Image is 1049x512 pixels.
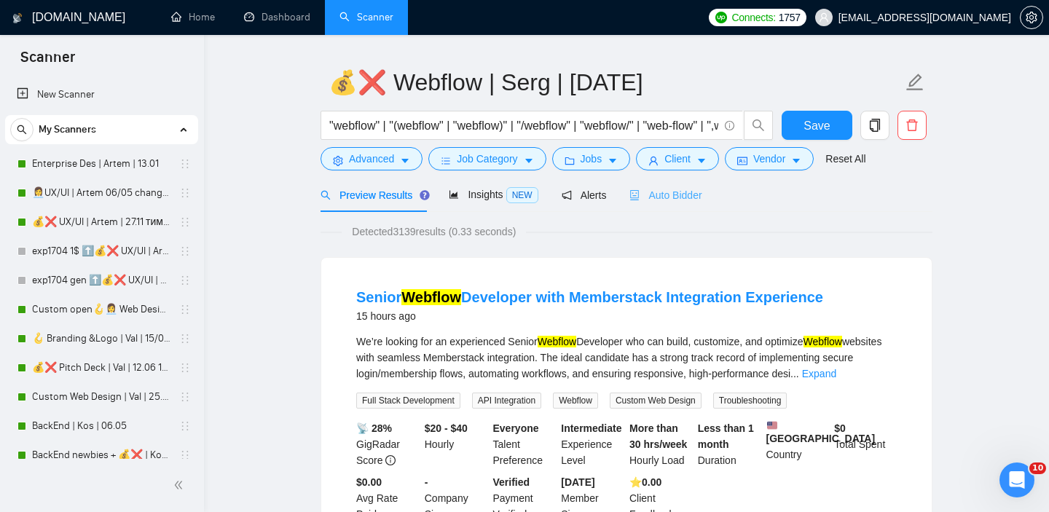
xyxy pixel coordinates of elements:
[333,155,343,166] span: setting
[321,147,423,170] button: settingAdvancedcaret-down
[339,11,393,23] a: searchScanner
[353,420,422,468] div: GigRadar Score
[629,189,702,201] span: Auto Bidder
[32,411,170,441] a: BackEnd | Kos | 06.05
[32,441,170,470] a: BackEnd newbies + 💰❌ | Kos | 06.05
[790,368,799,379] span: ...
[629,422,687,450] b: More than 30 hrs/week
[329,117,718,135] input: Search Freelance Jobs...
[356,476,382,488] b: $0.00
[173,478,188,492] span: double-left
[10,118,34,141] button: search
[356,307,823,325] div: 15 hours ago
[737,155,747,166] span: idcard
[32,237,170,266] a: exp1704 1$ ⬆️💰❌ UX/UI | Artem
[17,80,186,109] a: New Scanner
[179,333,191,344] span: holder
[179,187,191,199] span: holder
[349,151,394,167] span: Advanced
[12,7,23,30] img: logo
[329,64,903,101] input: Scanner name...
[834,422,846,434] b: $ 0
[32,382,170,411] a: Custom Web Design | Val | 25.09 filters changed
[648,155,659,166] span: user
[356,393,460,409] span: Full Stack Development
[804,117,830,135] span: Save
[385,455,396,465] span: info-circle
[897,111,927,140] button: delete
[32,295,170,324] a: Custom open🪝👩‍💼 Web Design | Artem18/09 other start
[744,111,773,140] button: search
[725,147,814,170] button: idcardVendorcaret-down
[629,476,661,488] b: ⭐️ 0.00
[804,336,842,347] mark: Webflow
[524,155,534,166] span: caret-down
[552,147,631,170] button: folderJobscaret-down
[472,393,541,409] span: API Integration
[715,12,727,23] img: upwork-logo.png
[1021,12,1042,23] span: setting
[32,324,170,353] a: 🪝 Branding &Logo | Val | 15/05 added other end
[782,111,852,140] button: Save
[321,189,425,201] span: Preview Results
[626,420,695,468] div: Hourly Load
[179,449,191,461] span: holder
[32,178,170,208] a: 👩‍💼UX/UI | Artem 06/05 changed start
[562,190,572,200] span: notification
[713,393,787,409] span: Troubleshooting
[32,149,170,178] a: Enterprise Des | Artem | 13.01
[1020,12,1043,23] a: setting
[32,266,170,295] a: exp1704 gen ⬆️💰❌ UX/UI | Artem
[179,391,191,403] span: holder
[636,147,719,170] button: userClientcaret-down
[538,336,576,347] mark: Webflow
[1020,6,1043,29] button: setting
[179,362,191,374] span: holder
[731,9,775,25] span: Connects:
[861,119,889,132] span: copy
[179,158,191,170] span: holder
[629,190,640,200] span: robot
[562,189,607,201] span: Alerts
[449,189,459,200] span: area-chart
[356,289,823,305] a: SeniorWebflowDeveloper with Memberstack Integration Experience
[779,9,801,25] span: 1757
[356,334,897,382] div: We’re looking for an experienced Senior Developer who can build, customize, and optimize websites...
[999,462,1034,497] iframe: Intercom live chat
[553,393,598,409] span: Webflow
[581,151,602,167] span: Jobs
[744,119,772,132] span: search
[664,151,691,167] span: Client
[753,151,785,167] span: Vendor
[9,47,87,77] span: Scanner
[490,420,559,468] div: Talent Preference
[449,189,538,200] span: Insights
[493,476,530,488] b: Verified
[763,420,832,468] div: Country
[441,155,451,166] span: bars
[425,422,468,434] b: $20 - $40
[171,11,215,23] a: homeHome
[506,187,538,203] span: NEW
[558,420,626,468] div: Experience Level
[561,476,594,488] b: [DATE]
[898,119,926,132] span: delete
[179,216,191,228] span: holder
[401,289,461,305] mark: Webflow
[428,147,546,170] button: barsJob Categorycaret-down
[725,121,734,130] span: info-circle
[905,73,924,92] span: edit
[819,12,829,23] span: user
[695,420,763,468] div: Duration
[179,245,191,257] span: holder
[767,420,777,430] img: 🇺🇸
[39,115,96,144] span: My Scanners
[791,155,801,166] span: caret-down
[179,275,191,286] span: holder
[608,155,618,166] span: caret-down
[425,476,428,488] b: -
[493,422,539,434] b: Everyone
[400,155,410,166] span: caret-down
[565,155,575,166] span: folder
[696,155,707,166] span: caret-down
